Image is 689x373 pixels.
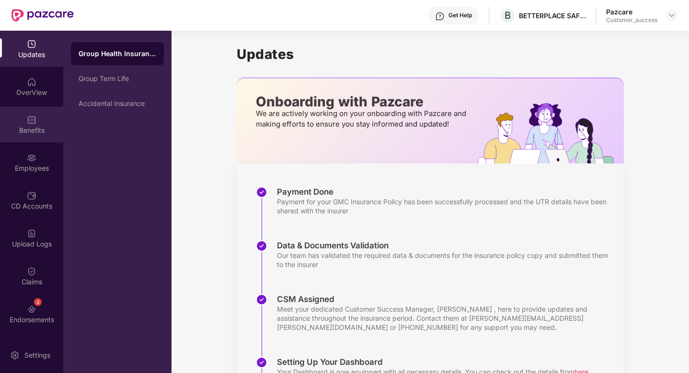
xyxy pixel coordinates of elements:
[277,294,614,304] div: CSM Assigned
[79,49,156,58] div: Group Health Insurance
[277,251,614,269] div: Our team has validated the required data & documents for the insurance policy copy and submitted ...
[277,186,614,197] div: Payment Done
[27,304,36,314] img: svg+xml;base64,PHN2ZyBpZD0iRW5kb3JzZW1lbnRzIiB4bWxucz0iaHR0cDovL3d3dy53My5vcmcvMjAwMC9zdmciIHdpZH...
[27,191,36,200] img: svg+xml;base64,PHN2ZyBpZD0iQ0RfQWNjb3VudHMiIGRhdGEtbmFtZT0iQ0QgQWNjb3VudHMiIHhtbG5zPSJodHRwOi8vd3...
[256,294,267,305] img: svg+xml;base64,PHN2ZyBpZD0iU3RlcC1Eb25lLTMyeDMyIiB4bWxucz0iaHR0cDovL3d3dy53My5vcmcvMjAwMC9zdmciIH...
[606,7,657,16] div: Pazcare
[79,75,156,82] div: Group Term Life
[505,10,511,21] span: B
[256,186,267,198] img: svg+xml;base64,PHN2ZyBpZD0iU3RlcC1Eb25lLTMyeDMyIiB4bWxucz0iaHR0cDovL3d3dy53My5vcmcvMjAwMC9zdmciIH...
[27,267,36,276] img: svg+xml;base64,PHN2ZyBpZD0iQ2xhaW0iIHhtbG5zPSJodHRwOi8vd3d3LnczLm9yZy8yMDAwL3N2ZyIgd2lkdGg9IjIwIi...
[478,103,624,163] img: hrOnboarding
[256,240,267,252] img: svg+xml;base64,PHN2ZyBpZD0iU3RlcC1Eb25lLTMyeDMyIiB4bWxucz0iaHR0cDovL3d3dy53My5vcmcvMjAwMC9zdmciIH...
[277,197,614,215] div: Payment for your GMC Insurance Policy has been successfully processed and the UTR details have be...
[27,153,36,163] img: svg+xml;base64,PHN2ZyBpZD0iRW1wbG95ZWVzIiB4bWxucz0iaHR0cDovL3d3dy53My5vcmcvMjAwMC9zdmciIHdpZHRoPS...
[10,350,20,360] img: svg+xml;base64,PHN2ZyBpZD0iU2V0dGluZy0yMHgyMCIgeG1sbnM9Imh0dHA6Ly93d3cudzMub3JnLzIwMDAvc3ZnIiB3aW...
[277,240,614,251] div: Data & Documents Validation
[277,357,588,367] div: Setting Up Your Dashboard
[34,298,42,306] div: 3
[519,11,586,20] div: BETTERPLACE SAFETY SOLUTIONS PRIVATE LIMITED
[79,100,156,107] div: Accidental Insurance
[256,97,469,106] p: Onboarding with Pazcare
[237,46,624,62] h1: Updates
[256,357,267,368] img: svg+xml;base64,PHN2ZyBpZD0iU3RlcC1Eb25lLTMyeDMyIiB4bWxucz0iaHR0cDovL3d3dy53My5vcmcvMjAwMC9zdmciIH...
[435,12,445,21] img: svg+xml;base64,PHN2ZyBpZD0iSGVscC0zMngzMiIgeG1sbnM9Imh0dHA6Ly93d3cudzMub3JnLzIwMDAvc3ZnIiB3aWR0aD...
[256,108,469,129] p: We are actively working on your onboarding with Pazcare and making efforts to ensure you stay inf...
[606,16,657,24] div: Customer_success
[448,12,472,19] div: Get Help
[27,77,36,87] img: svg+xml;base64,PHN2ZyBpZD0iSG9tZSIgeG1sbnM9Imh0dHA6Ly93d3cudzMub3JnLzIwMDAvc3ZnIiB3aWR0aD0iMjAiIG...
[22,350,53,360] div: Settings
[668,12,676,19] img: svg+xml;base64,PHN2ZyBpZD0iRHJvcGRvd24tMzJ4MzIiIHhtbG5zPSJodHRwOi8vd3d3LnczLm9yZy8yMDAwL3N2ZyIgd2...
[11,9,74,22] img: New Pazcare Logo
[27,115,36,125] img: svg+xml;base64,PHN2ZyBpZD0iQmVuZWZpdHMiIHhtbG5zPSJodHRwOi8vd3d3LnczLm9yZy8yMDAwL3N2ZyIgd2lkdGg9Ij...
[27,229,36,238] img: svg+xml;base64,PHN2ZyBpZD0iVXBsb2FkX0xvZ3MiIGRhdGEtbmFtZT0iVXBsb2FkIExvZ3MiIHhtbG5zPSJodHRwOi8vd3...
[27,39,36,49] img: svg+xml;base64,PHN2ZyBpZD0iVXBkYXRlZCIgeG1sbnM9Imh0dHA6Ly93d3cudzMub3JnLzIwMDAvc3ZnIiB3aWR0aD0iMj...
[277,304,614,332] div: Meet your dedicated Customer Success Manager, [PERSON_NAME] , here to provide updates and assista...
